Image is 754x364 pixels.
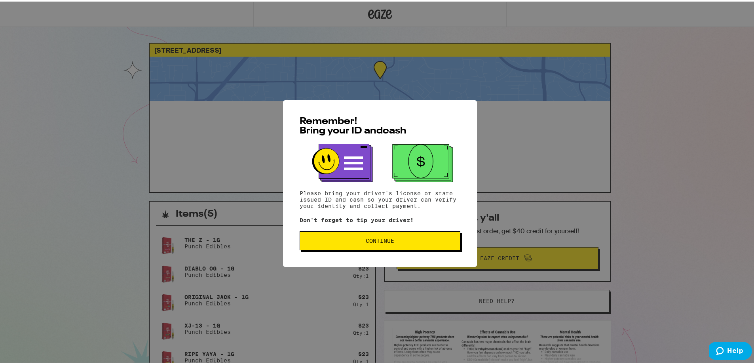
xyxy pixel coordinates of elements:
[300,115,406,134] span: Remember! Bring your ID and cash
[300,215,460,222] p: Don't forget to tip your driver!
[300,189,460,208] p: Please bring your driver's license or state issued ID and cash so your driver can verify your ide...
[366,236,394,242] span: Continue
[709,340,752,360] iframe: Opens a widget where you can find more information
[300,230,460,249] button: Continue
